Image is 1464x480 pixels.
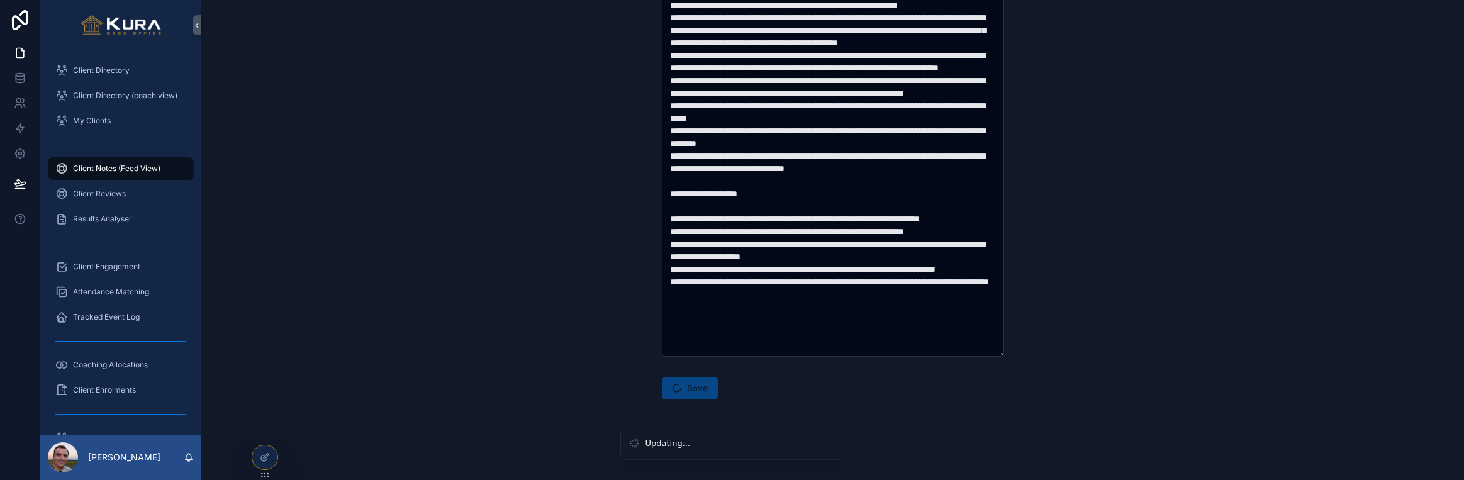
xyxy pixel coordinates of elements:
span: Attendance Matching [73,287,149,297]
a: Client Notes (Feed View) [48,157,194,180]
a: Client Directory [48,59,194,82]
a: Mini Masterminds [48,427,194,449]
span: Client Directory (coach view) [73,91,177,101]
a: My Clients [48,109,194,132]
a: Tracked Event Log [48,306,194,328]
p: [PERSON_NAME] [88,451,160,464]
span: Results Analyser [73,214,132,224]
span: My Clients [73,116,111,126]
span: Mini Masterminds [73,433,137,443]
a: Client Directory (coach view) [48,84,194,107]
span: Client Engagement [73,262,140,272]
a: Coaching Allocations [48,354,194,376]
span: Coaching Allocations [73,360,148,370]
img: App logo [81,15,162,35]
span: Client Reviews [73,189,126,199]
div: Updating... [645,437,691,450]
a: Client Enrolments [48,379,194,401]
a: Results Analyser [48,208,194,230]
span: Client Directory [73,65,130,75]
a: Attendance Matching [48,281,194,303]
span: Client Notes (Feed View) [73,164,160,174]
a: Client Engagement [48,255,194,278]
span: Tracked Event Log [73,312,140,322]
span: Client Enrolments [73,385,136,395]
a: Client Reviews [48,182,194,205]
div: scrollable content [40,50,201,435]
